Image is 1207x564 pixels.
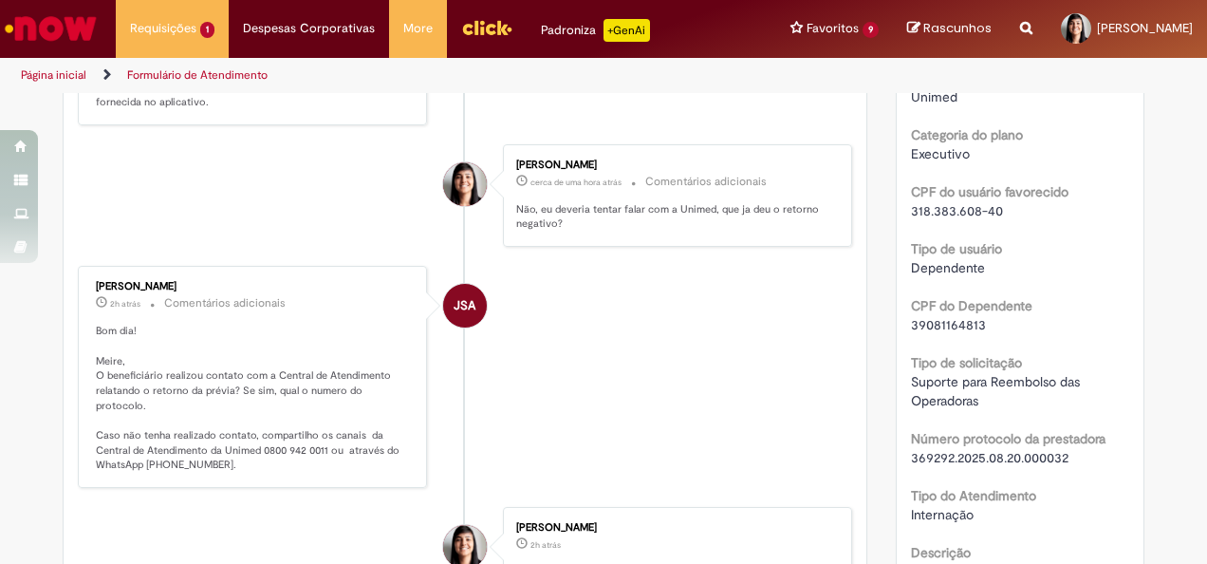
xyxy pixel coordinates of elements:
[911,373,1084,409] span: Suporte para Reembolso das Operadoras
[541,19,650,42] div: Padroniza
[14,58,790,93] ul: Trilhas de página
[110,298,140,310] time: 29/08/2025 11:43:26
[1097,20,1193,36] span: [PERSON_NAME]
[911,487,1036,504] b: Tipo do Atendimento
[516,202,832,232] p: Não, eu deveria tentar falar com a Unimed, que ja deu o retorno negativo?
[911,183,1068,200] b: CPF do usuário favorecido
[911,506,974,523] span: Internação
[461,13,512,42] img: click_logo_yellow_360x200.png
[911,354,1022,371] b: Tipo de solicitação
[911,259,985,276] span: Dependente
[807,19,859,38] span: Favoritos
[21,67,86,83] a: Página inicial
[911,240,1002,257] b: Tipo de usuário
[911,202,1003,219] span: 318.383.608-40
[96,281,412,292] div: [PERSON_NAME]
[911,430,1105,447] b: Número protocolo da prestadora
[516,522,832,534] div: [PERSON_NAME]
[911,297,1032,314] b: CPF do Dependente
[96,324,412,473] p: Bom dia! Meire, O beneficiário realizou contato com a Central de Atendimento relatando o retorno ...
[907,20,992,38] a: Rascunhos
[530,539,561,551] time: 29/08/2025 10:51:32
[911,145,970,162] span: Executivo
[911,316,986,333] span: 39081164813
[127,67,268,83] a: Formulário de Atendimento
[911,88,957,105] span: Unimed
[443,284,487,328] div: Josiane Souza Araujo
[164,295,286,311] small: Comentários adicionais
[911,544,971,561] b: Descrição
[2,9,100,47] img: ServiceNow
[130,19,196,38] span: Requisições
[911,126,1023,143] b: Categoria do plano
[443,162,487,206] div: Meire Cristina Peres
[516,160,832,171] div: [PERSON_NAME]
[530,177,622,188] span: cerca de uma hora atrás
[923,19,992,37] span: Rascunhos
[530,177,622,188] time: 29/08/2025 11:56:53
[403,19,433,38] span: More
[243,19,375,38] span: Despesas Corporativas
[863,22,879,38] span: 9
[530,539,561,551] span: 2h atrás
[911,449,1068,466] span: 369292.2025.08.20.000032
[645,174,767,190] small: Comentários adicionais
[110,298,140,310] span: 2h atrás
[603,19,650,42] p: +GenAi
[454,283,475,329] span: JSA
[200,22,214,38] span: 1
